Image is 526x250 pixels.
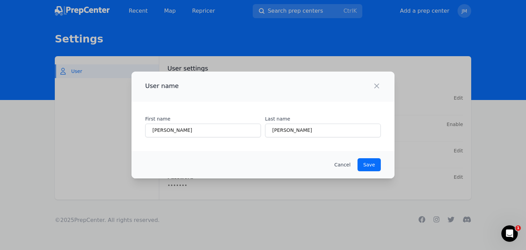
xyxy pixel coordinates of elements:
label: Last name [265,115,381,122]
button: Save [358,158,381,171]
button: Cancel [334,161,350,168]
iframe: Intercom live chat [501,225,518,242]
span: 1 [515,225,521,231]
label: First name [145,115,261,122]
p: Save [363,161,375,168]
h2: User name [145,81,179,91]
